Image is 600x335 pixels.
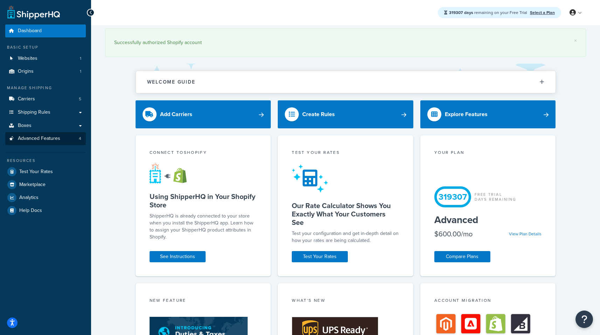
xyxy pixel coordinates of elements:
[5,132,86,145] li: Advanced Features
[80,69,81,74] span: 1
[160,109,192,119] div: Add Carriers
[530,9,555,16] a: Select a Plan
[5,158,86,164] div: Resources
[18,69,34,74] span: Origins
[5,165,86,178] a: Test Your Rates
[5,24,86,37] a: Dashboard
[18,109,50,115] span: Shipping Rules
[292,297,399,305] div: What's New
[5,52,86,65] li: Websites
[79,136,81,142] span: 4
[302,109,335,119] div: Create Rules
[19,182,46,188] span: Marketplace
[434,297,542,305] div: Account Migration
[434,251,490,262] a: Compare Plans
[434,214,542,226] h5: Advanced
[420,100,556,128] a: Explore Features
[434,186,471,207] div: 319307
[79,96,81,102] span: 5
[5,65,86,78] li: Origins
[114,38,577,48] div: Successfully authorized Shopify account
[5,93,86,106] li: Carriers
[136,71,556,93] button: Welcome Guide
[147,79,195,85] h2: Welcome Guide
[5,93,86,106] a: Carriers5
[575,311,593,328] button: Open Resource Center
[434,229,473,239] div: $600.00/mo
[18,28,42,34] span: Dashboard
[150,163,193,184] img: connect-shq-shopify-9b9a8c5a.svg
[509,231,542,237] a: View Plan Details
[150,213,257,241] p: ShipperHQ is already connected to your store when you install the ShipperHQ app. Learn how to ass...
[150,149,257,157] div: Connect to Shopify
[5,119,86,132] a: Boxes
[434,149,542,157] div: Your Plan
[18,56,37,62] span: Websites
[292,149,399,157] div: Test your rates
[5,132,86,145] a: Advanced Features4
[18,123,32,129] span: Boxes
[449,9,473,16] strong: 319307 days
[19,208,42,214] span: Help Docs
[18,96,35,102] span: Carriers
[5,65,86,78] a: Origins1
[5,85,86,91] div: Manage Shipping
[5,52,86,65] a: Websites1
[136,100,271,128] a: Add Carriers
[5,44,86,50] div: Basic Setup
[445,109,488,119] div: Explore Features
[80,56,81,62] span: 1
[150,192,257,209] h5: Using ShipperHQ in Your Shopify Store
[475,192,517,202] div: Free Trial Days Remaining
[19,169,53,175] span: Test Your Rates
[5,178,86,191] a: Marketplace
[19,195,39,201] span: Analytics
[449,9,528,16] span: remaining on your Free Trial
[5,204,86,217] a: Help Docs
[278,100,413,128] a: Create Rules
[150,251,206,262] a: See Instructions
[292,230,399,244] div: Test your configuration and get in-depth detail on how your rates are being calculated.
[18,136,60,142] span: Advanced Features
[5,191,86,204] a: Analytics
[292,251,348,262] a: Test Your Rates
[5,106,86,119] a: Shipping Rules
[150,297,257,305] div: New Feature
[574,38,577,43] a: ×
[292,201,399,227] h5: Our Rate Calculator Shows You Exactly What Your Customers See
